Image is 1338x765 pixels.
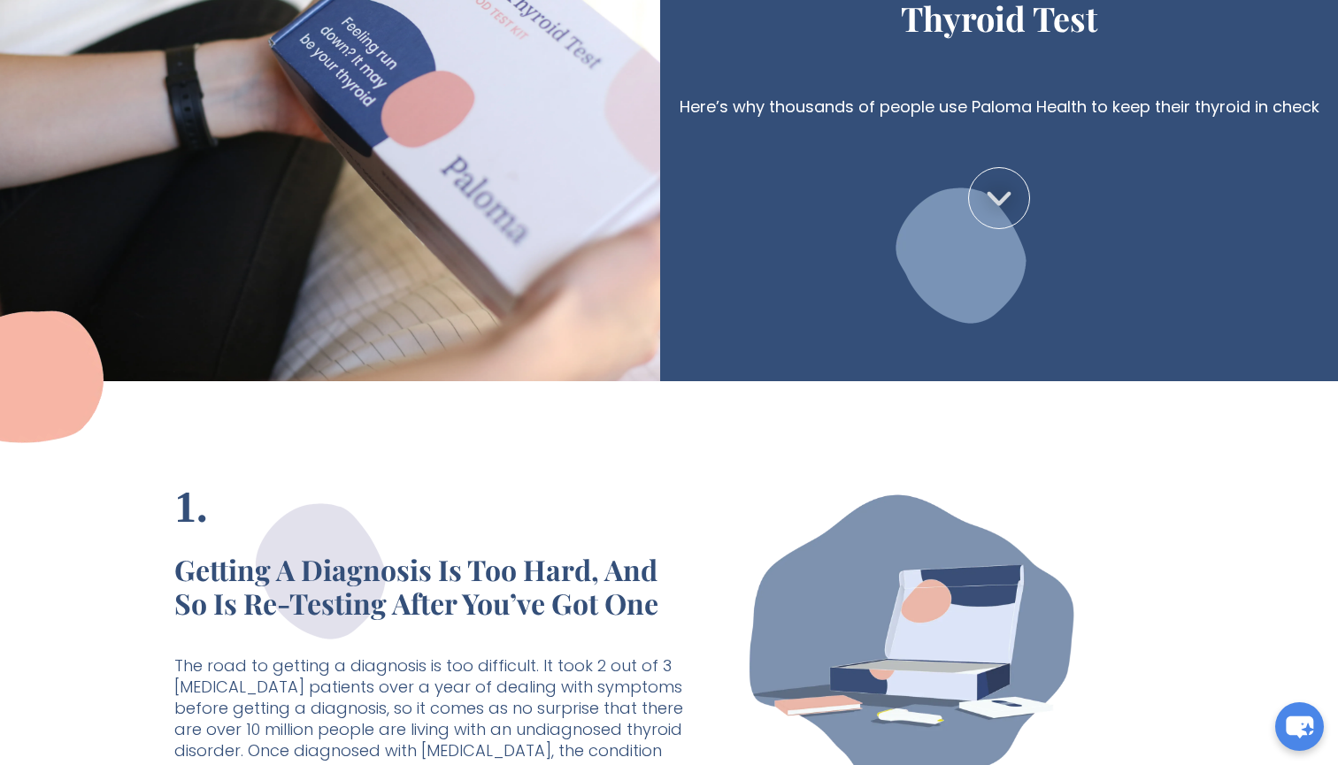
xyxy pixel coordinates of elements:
[174,553,684,620] h1: Getting a diagnosis is too hard, and so is re-testing after you’ve got one
[680,96,1319,118] h3: Here’s why thousands of people use Paloma Health to keep their thyroid in check
[1275,702,1324,751] button: chat-button
[174,487,208,526] h1: 1.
